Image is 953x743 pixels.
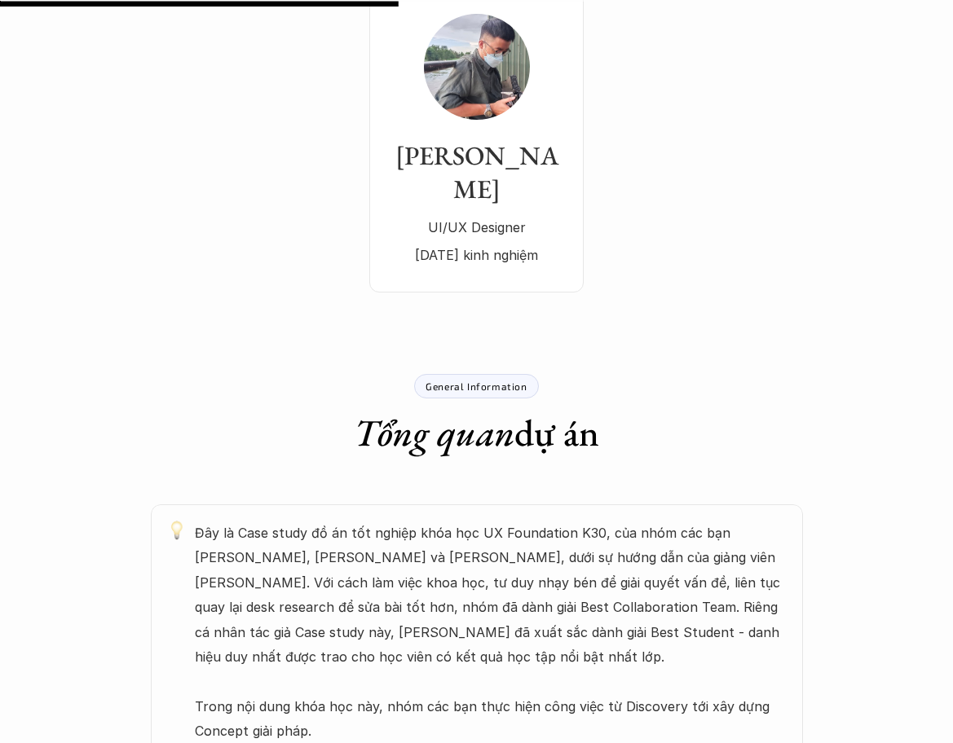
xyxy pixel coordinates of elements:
[386,139,567,207] h3: [PERSON_NAME]
[354,408,514,457] em: Tổng quan
[426,380,527,392] p: General Information
[386,243,567,267] p: [DATE] kinh nghiệm
[386,215,567,240] p: UI/UX Designer
[354,411,599,455] h1: dự án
